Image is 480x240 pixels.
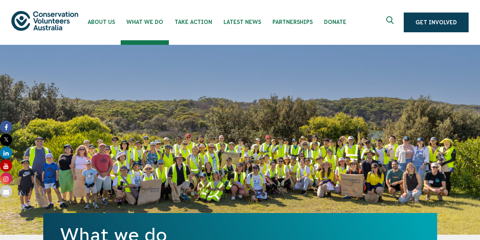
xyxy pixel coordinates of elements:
[272,19,313,25] span: Partnerships
[324,19,346,25] span: Donate
[223,19,261,25] span: Latest News
[175,19,212,25] span: Take Action
[88,19,115,25] span: About Us
[386,16,396,28] span: Expand search box
[126,19,163,25] span: What We Do
[11,11,78,30] img: logo.svg
[404,13,469,32] a: Get Involved
[382,13,400,32] button: Expand search box Close search box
